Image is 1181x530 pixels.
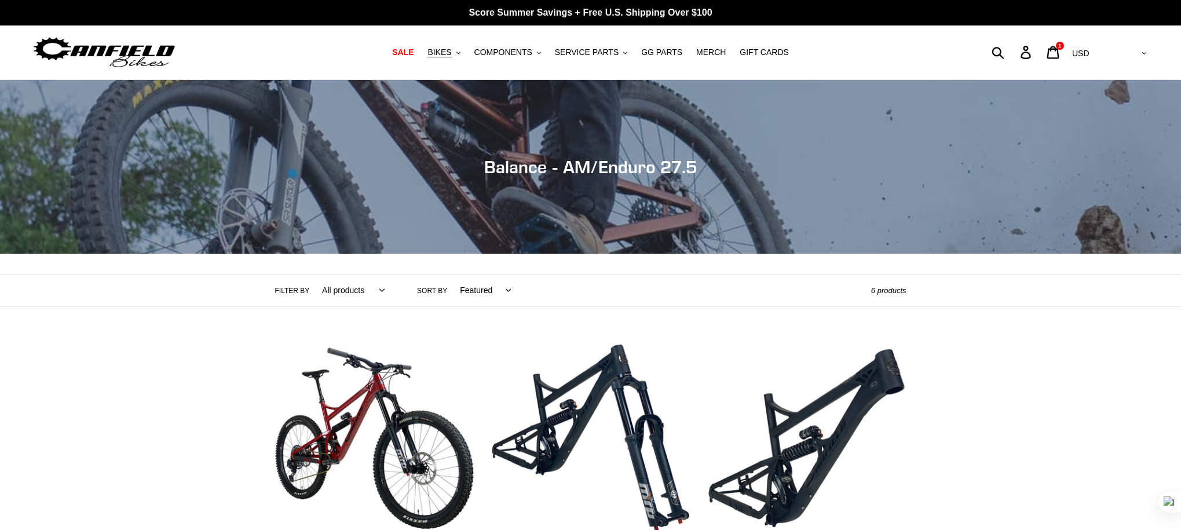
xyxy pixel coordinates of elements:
[422,45,466,60] button: BIKES
[641,47,682,57] span: GG PARTS
[474,47,532,57] span: COMPONENTS
[1058,43,1061,49] span: 1
[740,47,789,57] span: GIFT CARDS
[417,286,447,296] label: Sort by
[635,45,688,60] a: GG PARTS
[871,286,906,295] span: 6 products
[386,45,419,60] a: SALE
[484,156,697,177] span: Balance - AM/Enduro 27.5
[690,45,732,60] a: MERCH
[392,47,414,57] span: SALE
[427,47,451,57] span: BIKES
[469,45,547,60] button: COMPONENTS
[734,45,795,60] a: GIFT CARDS
[1040,40,1067,65] a: 1
[549,45,633,60] button: SERVICE PARTS
[275,286,310,296] label: Filter by
[32,34,177,71] img: Canfield Bikes
[696,47,726,57] span: MERCH
[998,39,1028,65] input: Search
[555,47,619,57] span: SERVICE PARTS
